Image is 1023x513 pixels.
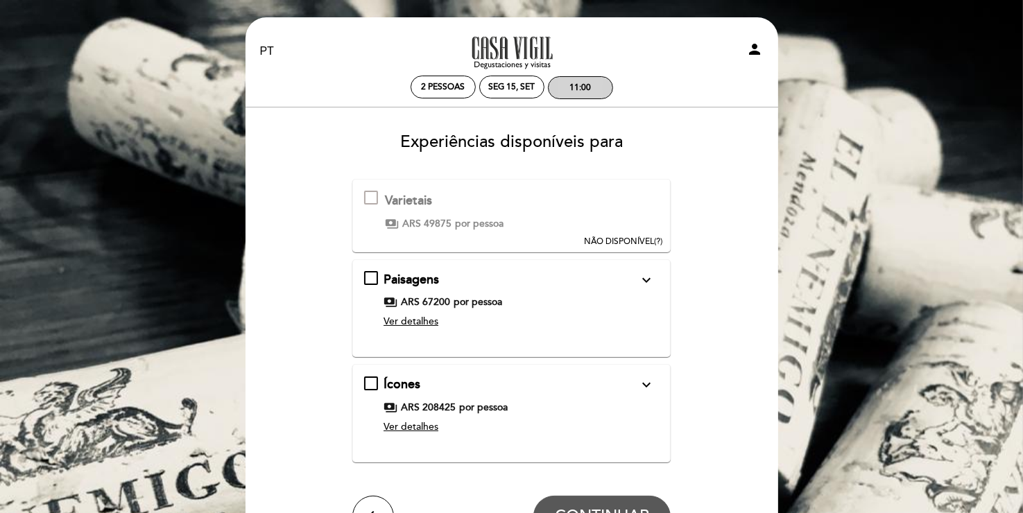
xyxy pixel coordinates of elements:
[384,421,438,433] span: Ver detalhes
[402,217,452,231] span: ARS 49875
[385,217,399,231] span: payments
[747,41,764,62] button: person
[488,82,535,92] div: Seg 15, set
[580,180,667,247] button: NÃO DISPONÍVEL(?)
[385,192,504,210] div: Varietais
[425,33,599,71] a: Casa Vigil - SÓLO Visitas y Degustaciones
[459,401,508,415] span: por pessoa
[384,272,439,287] span: Paisagens
[364,376,659,440] md-checkbox: Ícones expand_more Uma degustação pensada para a exclusividade, onde, através de uma cuidadosa se...
[569,82,591,93] div: 11:00
[454,295,502,309] span: por pessoa
[401,295,450,309] span: ARS 67200
[634,271,659,289] button: expand_more
[384,315,438,327] span: Ver detalhes
[384,401,397,415] span: payments
[421,82,465,92] span: 2 pessoas
[584,236,654,247] span: NÃO DISPONÍVEL
[638,272,655,288] i: expand_more
[634,376,659,394] button: expand_more
[364,271,659,335] md-checkbox: Paisagens expand_more Uma experiência para viajar por Mendoza e suas paisagens através dos vinhos...
[384,376,420,392] span: Ícones
[455,217,504,231] span: por pessoa
[401,401,456,415] span: ARS 208425
[638,376,655,393] i: expand_more
[400,132,623,152] span: Experiências disponíveis para
[747,41,764,58] i: person
[584,236,662,247] div: (?)
[384,295,397,309] span: payments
